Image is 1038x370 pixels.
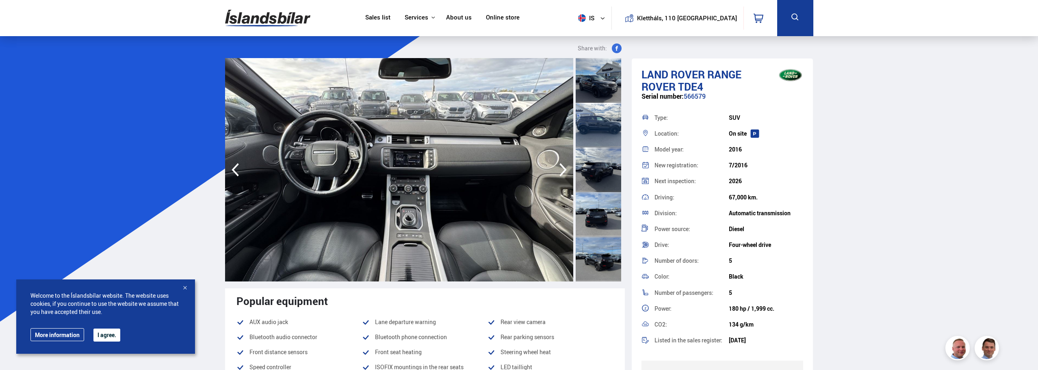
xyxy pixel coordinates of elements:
[654,305,672,312] font: Power:
[654,161,698,169] font: New registration:
[93,329,120,342] button: I agree.
[405,14,428,22] button: Services
[640,15,734,22] button: Klettháls, 110 [GEOGRAPHIC_DATA]
[225,58,573,281] img: 3618990.jpeg
[654,114,668,121] font: Type:
[774,63,807,88] img: brand logo
[637,14,737,22] font: Klettháls, 110 [GEOGRAPHIC_DATA]
[618,6,737,30] a: Klettháls, 110 [GEOGRAPHIC_DATA]
[729,130,747,137] font: On site
[654,241,669,249] font: Drive:
[375,333,447,341] font: Bluetooth phone connection
[501,348,551,356] font: Steering wheel heat
[30,328,84,341] a: More information
[589,14,594,22] font: is
[7,3,31,28] button: Open LiveChat chat interface
[654,145,684,153] font: Model year:
[575,6,611,30] button: is
[249,318,288,326] font: AUX audio jack
[236,294,328,308] font: Popular equipment
[574,43,625,53] button: Share with:
[654,336,722,344] font: Listed in the sales register:
[446,14,472,22] a: About us
[729,273,743,280] font: Black
[729,193,758,201] font: 67,000 km.
[578,44,607,52] font: Share with:
[35,331,80,339] font: More information
[729,161,748,169] font: 7/2016
[654,193,674,201] font: Driving:
[684,92,706,101] font: 566579
[654,320,667,328] font: CO2:
[729,114,740,121] font: SUV
[501,318,546,326] font: Rear view camera
[654,225,690,233] font: Power source:
[573,58,921,281] img: 3618991.jpeg
[729,320,754,328] font: 134 g/km
[486,14,520,22] a: Online store
[947,337,971,361] img: siFngHWaQ9KaOqBr.png
[729,209,791,217] font: Automatic transmission
[729,177,742,185] font: 2026
[446,13,472,21] font: About us
[654,130,679,137] font: Location:
[225,5,310,31] img: G0Ugv5HjCgRt.svg
[976,337,1000,361] img: FbJEzSuNWCJXmdc-.webp
[729,336,746,344] font: [DATE]
[641,67,705,82] font: Land Rover
[365,14,390,22] a: Sales list
[654,273,670,280] font: Color:
[654,289,713,296] font: Number of passengers:
[729,225,744,233] font: Diesel
[729,241,771,249] font: Four-wheel drive
[578,14,586,22] img: svg+xml;base64,PHN2ZyB4bWxucz0iaHR0cDovL3d3dy53My5vcmcvMjAwMC9zdmciIHdpZHRoPSI1MTIiIGhlaWdodD0iNT...
[729,145,742,153] font: 2016
[501,333,554,341] font: Rear parking sensors
[486,13,520,21] font: Online store
[641,92,684,101] font: Serial number:
[729,305,774,312] font: 180 hp / 1,999 cc.
[641,67,741,94] font: Range Rover TDE4
[249,348,308,356] font: Front distance sensors
[249,333,317,341] font: Bluetooth audio connector
[729,257,732,264] font: 5
[654,209,677,217] font: Division:
[98,331,116,339] font: I agree.
[654,177,696,185] font: Next inspection:
[375,318,436,326] font: Lane departure warning
[729,289,732,296] font: 5
[365,13,390,21] font: Sales list
[30,292,179,316] font: Welcome to the Íslandsbílar website. The website uses cookies, if you continue to use the website...
[375,348,422,356] font: Front seat heating
[654,257,699,264] font: Number of doors:
[405,13,428,21] font: Services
